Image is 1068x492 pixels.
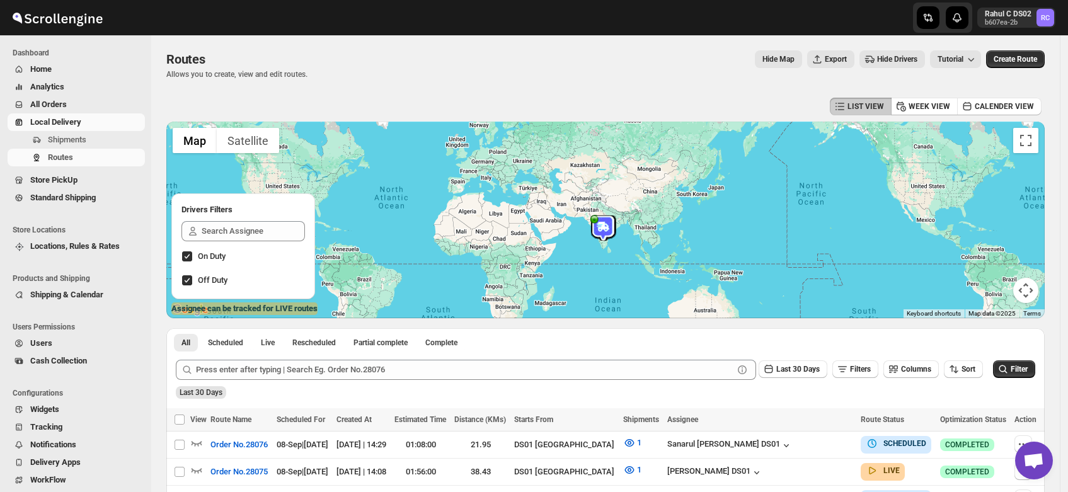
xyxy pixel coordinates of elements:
[945,467,989,477] span: COMPLETED
[832,360,878,378] button: Filters
[883,439,926,448] b: SCHEDULED
[181,203,305,216] h2: Drivers Filters
[807,50,854,68] button: Export
[1014,415,1036,424] span: Action
[944,360,983,378] button: Sort
[968,310,1016,317] span: Map data ©2025
[48,135,86,144] span: Shipments
[210,466,268,478] span: Order No.28075
[957,98,1042,115] button: CALENDER VIEW
[847,101,884,112] span: LIST VIEW
[30,290,103,299] span: Shipping & Calendar
[166,52,205,67] span: Routes
[13,273,145,283] span: Products and Shipping
[1036,9,1054,26] span: Rahul C DS02
[336,415,372,424] span: Created At
[866,464,900,477] button: LIVE
[8,436,145,454] button: Notifications
[877,54,917,64] span: Hide Drivers
[196,360,733,380] input: Press enter after typing | Search Eg. Order No.28076
[861,415,904,424] span: Route Status
[762,54,795,64] span: Hide Map
[30,100,67,109] span: All Orders
[859,50,925,68] button: Hide Drivers
[755,50,802,68] button: Map action label
[514,466,616,478] div: DS01 [GEOGRAPHIC_DATA]
[759,360,827,378] button: Last 30 Days
[8,418,145,436] button: Tracking
[985,9,1031,19] p: Rahul C DS02
[830,98,892,115] button: LIST VIEW
[1015,442,1053,479] div: Open chat
[8,352,145,370] button: Cash Collection
[901,365,931,374] span: Columns
[850,365,871,374] span: Filters
[261,338,275,348] span: Live
[1041,14,1050,22] text: RC
[907,309,961,318] button: Keyboard shortcuts
[198,275,227,285] span: Off Duty
[985,19,1031,26] p: b607ea-2b
[883,360,939,378] button: Columns
[166,69,307,79] p: Allows you to create, view and edit routes.
[30,440,76,449] span: Notifications
[8,335,145,352] button: Users
[977,8,1055,28] button: User menu
[454,466,507,478] div: 38.43
[394,415,446,424] span: Estimated Time
[993,360,1035,378] button: Filter
[8,454,145,471] button: Delivery Apps
[883,466,900,475] b: LIVE
[336,438,387,451] div: [DATE] | 14:29
[30,457,81,467] span: Delivery Apps
[202,221,305,241] input: Search Assignee
[667,439,793,452] button: Sanarul [PERSON_NAME] DS01
[938,55,963,64] span: Tutorial
[203,462,275,482] button: Order No.28075
[198,251,226,261] span: On Duty
[30,64,52,74] span: Home
[8,78,145,96] button: Analytics
[454,438,507,451] div: 21.95
[667,466,763,479] button: [PERSON_NAME] DS01
[394,466,447,478] div: 01:56:00
[1011,365,1028,374] span: Filter
[776,365,820,374] span: Last 30 Days
[30,338,52,348] span: Users
[454,415,506,424] span: Distance (KMs)
[940,415,1006,424] span: Optimization Status
[8,471,145,489] button: WorkFlow
[945,440,989,450] span: COMPLETED
[277,467,328,476] span: 08-Sep | [DATE]
[986,50,1045,68] button: Create Route
[30,82,64,91] span: Analytics
[514,438,616,451] div: DS01 [GEOGRAPHIC_DATA]
[994,54,1037,64] span: Create Route
[169,302,211,318] a: Open this area in Google Maps (opens a new window)
[30,422,62,432] span: Tracking
[277,440,328,449] span: 08-Sep | [DATE]
[8,149,145,166] button: Routes
[13,225,145,235] span: Store Locations
[203,435,275,455] button: Order No.28076
[13,388,145,398] span: Configurations
[891,98,958,115] button: WEEK VIEW
[667,415,698,424] span: Assignee
[208,338,243,348] span: Scheduled
[8,286,145,304] button: Shipping & Calendar
[8,131,145,149] button: Shipments
[171,302,318,315] label: Assignee can be tracked for LIVE routes
[173,128,217,153] button: Show street map
[30,356,87,365] span: Cash Collection
[825,54,847,64] span: Export
[394,438,447,451] div: 01:08:00
[616,460,649,480] button: 1
[10,2,105,33] img: ScrollEngine
[30,241,120,251] span: Locations, Rules & Rates
[8,60,145,78] button: Home
[616,433,649,453] button: 1
[425,338,457,348] span: Complete
[930,50,981,68] button: Tutorial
